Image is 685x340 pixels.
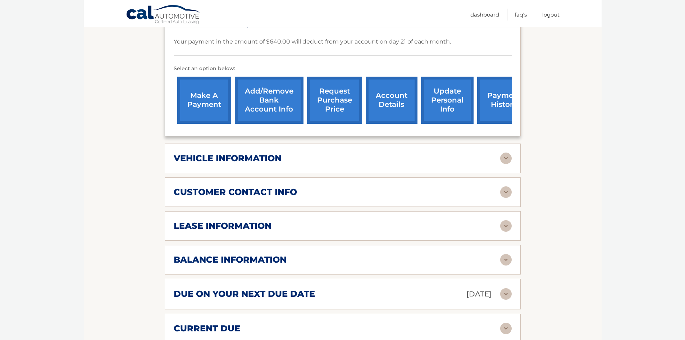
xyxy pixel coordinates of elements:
[366,77,417,124] a: account details
[500,186,512,198] img: accordion-rest.svg
[174,64,512,73] p: Select an option below:
[500,323,512,334] img: accordion-rest.svg
[466,288,492,300] p: [DATE]
[174,153,282,164] h2: vehicle information
[177,77,231,124] a: make a payment
[174,37,451,47] p: Your payment in the amount of $640.00 will deduct from your account on day 21 of each month.
[470,9,499,21] a: Dashboard
[500,254,512,266] img: accordion-rest.svg
[542,9,560,21] a: Logout
[235,77,303,124] a: Add/Remove bank account info
[421,77,474,124] a: update personal info
[126,5,201,26] a: Cal Automotive
[477,77,531,124] a: payment history
[500,288,512,300] img: accordion-rest.svg
[307,77,362,124] a: request purchase price
[515,9,527,21] a: FAQ's
[174,289,315,299] h2: due on your next due date
[500,153,512,164] img: accordion-rest.svg
[174,323,240,334] h2: current due
[174,254,287,265] h2: balance information
[500,220,512,232] img: accordion-rest.svg
[174,187,297,198] h2: customer contact info
[174,221,271,231] h2: lease information
[184,21,250,28] span: Enrolled For Auto Pay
